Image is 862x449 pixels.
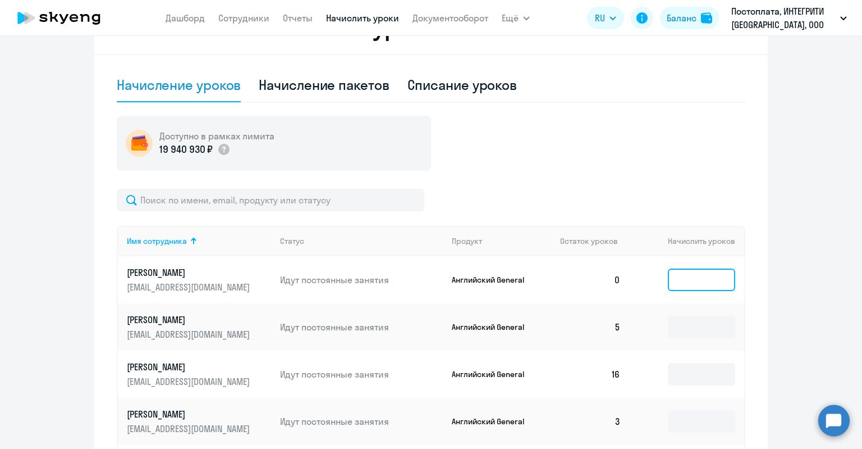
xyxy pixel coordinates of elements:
span: Ещё [502,11,519,25]
button: Балансbalance [660,7,719,29]
td: 0 [551,256,630,303]
img: balance [701,12,712,24]
p: Английский General [452,322,536,332]
th: Начислить уроков [630,226,744,256]
p: [PERSON_NAME] [127,408,253,420]
p: Английский General [452,275,536,285]
div: Начисление пакетов [259,76,389,94]
a: Дашборд [166,12,205,24]
p: Идут постоянные занятия [280,368,443,380]
a: Начислить уроки [326,12,399,24]
button: Постоплата, ИНТЕГРИТИ [GEOGRAPHIC_DATA], ООО [726,4,852,31]
p: [EMAIL_ADDRESS][DOMAIN_NAME] [127,423,253,435]
div: Продукт [452,236,482,246]
a: [PERSON_NAME][EMAIL_ADDRESS][DOMAIN_NAME] [127,266,271,293]
h5: Доступно в рамках лимита [159,130,274,142]
td: 5 [551,303,630,351]
div: Начисление уроков [117,76,241,94]
div: Продукт [452,236,552,246]
p: [EMAIL_ADDRESS][DOMAIN_NAME] [127,328,253,341]
p: [PERSON_NAME] [127,361,253,373]
a: [PERSON_NAME][EMAIL_ADDRESS][DOMAIN_NAME] [127,361,271,388]
div: Остаток уроков [560,236,630,246]
p: [EMAIL_ADDRESS][DOMAIN_NAME] [127,281,253,293]
p: 19 940 930 ₽ [159,142,213,157]
input: Поиск по имени, email, продукту или статусу [117,189,424,211]
td: 16 [551,351,630,398]
td: 3 [551,398,630,445]
img: wallet-circle.png [126,130,153,157]
p: [PERSON_NAME] [127,266,253,279]
a: Отчеты [283,12,313,24]
button: Ещё [502,7,530,29]
div: Статус [280,236,304,246]
div: Имя сотрудника [127,236,187,246]
p: [PERSON_NAME] [127,314,253,326]
div: Списание уроков [407,76,517,94]
span: Остаток уроков [560,236,618,246]
a: Сотрудники [218,12,269,24]
p: Идут постоянные занятия [280,274,443,286]
p: Английский General [452,369,536,379]
p: [EMAIL_ADDRESS][DOMAIN_NAME] [127,375,253,388]
div: Статус [280,236,443,246]
h2: Начисление и списание уроков [117,13,745,40]
a: Документооборот [412,12,488,24]
span: RU [595,11,605,25]
p: Английский General [452,416,536,427]
a: [PERSON_NAME][EMAIL_ADDRESS][DOMAIN_NAME] [127,314,271,341]
a: [PERSON_NAME][EMAIL_ADDRESS][DOMAIN_NAME] [127,408,271,435]
button: RU [587,7,624,29]
p: Идут постоянные занятия [280,415,443,428]
div: Баланс [667,11,696,25]
p: Постоплата, ИНТЕГРИТИ [GEOGRAPHIC_DATA], ООО [731,4,836,31]
p: Идут постоянные занятия [280,321,443,333]
div: Имя сотрудника [127,236,271,246]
